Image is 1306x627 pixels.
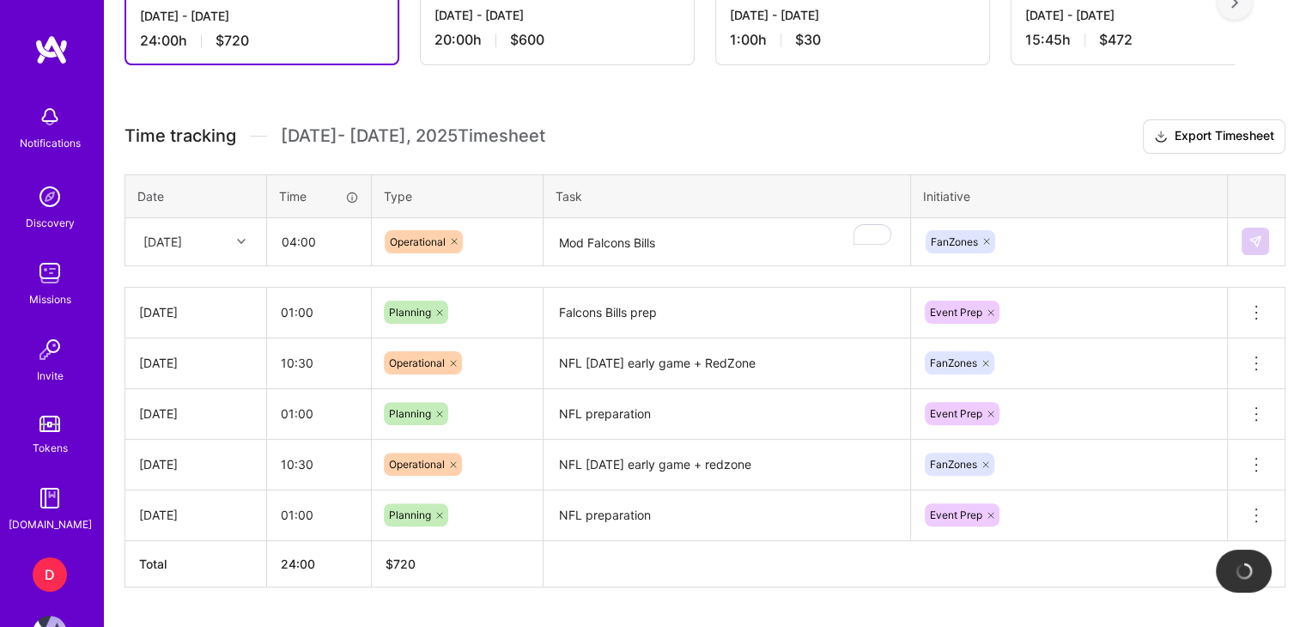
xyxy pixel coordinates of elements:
div: [DATE] [139,405,252,423]
span: $30 [795,31,821,49]
span: FanZones [930,458,977,471]
img: logo [34,34,69,65]
input: HH:MM [267,391,371,436]
div: [DATE] - [DATE] [730,6,975,24]
input: HH:MM [267,492,371,538]
span: FanZones [930,356,977,369]
div: Invite [37,367,64,385]
div: Tokens [33,439,68,457]
i: icon Download [1154,128,1168,146]
div: [DATE] - [DATE] [434,6,680,24]
span: FanZones [931,235,978,248]
span: Time tracking [125,125,236,147]
span: Planning [389,407,431,420]
span: Event Prep [930,508,982,521]
img: guide book [33,481,67,515]
div: Missions [29,290,71,308]
span: $600 [510,31,544,49]
span: [DATE] - [DATE] , 2025 Timesheet [281,125,545,147]
img: Submit [1248,234,1262,248]
th: Date [125,174,267,217]
img: teamwork [33,256,67,290]
span: $ 720 [386,557,416,571]
div: [DATE] [139,506,252,524]
img: tokens [39,416,60,432]
span: Operational [390,235,446,248]
div: Time [279,187,359,205]
span: Planning [389,508,431,521]
span: $472 [1099,31,1133,49]
img: discovery [33,180,67,214]
input: HH:MM [267,340,371,386]
th: 24:00 [267,540,372,587]
i: icon Chevron [237,237,246,246]
div: [DATE] [143,233,182,251]
div: D [33,557,67,592]
textarea: NFL [DATE] early game + redzone [545,441,908,489]
input: HH:MM [268,219,370,265]
div: Discovery [26,214,75,232]
textarea: NFL preparation [545,391,908,438]
span: Event Prep [930,306,982,319]
img: Invite [33,332,67,367]
button: Export Timesheet [1143,119,1285,154]
img: loading [1233,560,1254,581]
div: 15:45 h [1025,31,1271,49]
input: HH:MM [267,289,371,335]
input: HH:MM [267,441,371,487]
span: Operational [389,458,445,471]
div: 1:00 h [730,31,975,49]
th: Total [125,540,267,587]
div: Notifications [20,134,81,152]
a: D [28,557,71,592]
img: bell [33,100,67,134]
th: Type [372,174,544,217]
div: null [1242,228,1271,255]
textarea: Falcons Bills prep [545,289,908,337]
span: Planning [389,306,431,319]
div: [DATE] - [DATE] [1025,6,1271,24]
div: 20:00 h [434,31,680,49]
div: 24:00 h [140,32,384,50]
div: [DOMAIN_NAME] [9,515,92,533]
th: Task [544,174,911,217]
span: $720 [216,32,249,50]
div: Initiative [923,187,1215,205]
div: [DATE] [139,303,252,321]
div: [DATE] [139,354,252,372]
textarea: To enrich screen reader interactions, please activate Accessibility in Grammarly extension settings [545,220,908,265]
span: Event Prep [930,407,982,420]
textarea: NFL preparation [545,492,908,539]
div: [DATE] [139,455,252,473]
div: [DATE] - [DATE] [140,7,384,25]
span: Operational [389,356,445,369]
textarea: NFL [DATE] early game + RedZone [545,340,908,387]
